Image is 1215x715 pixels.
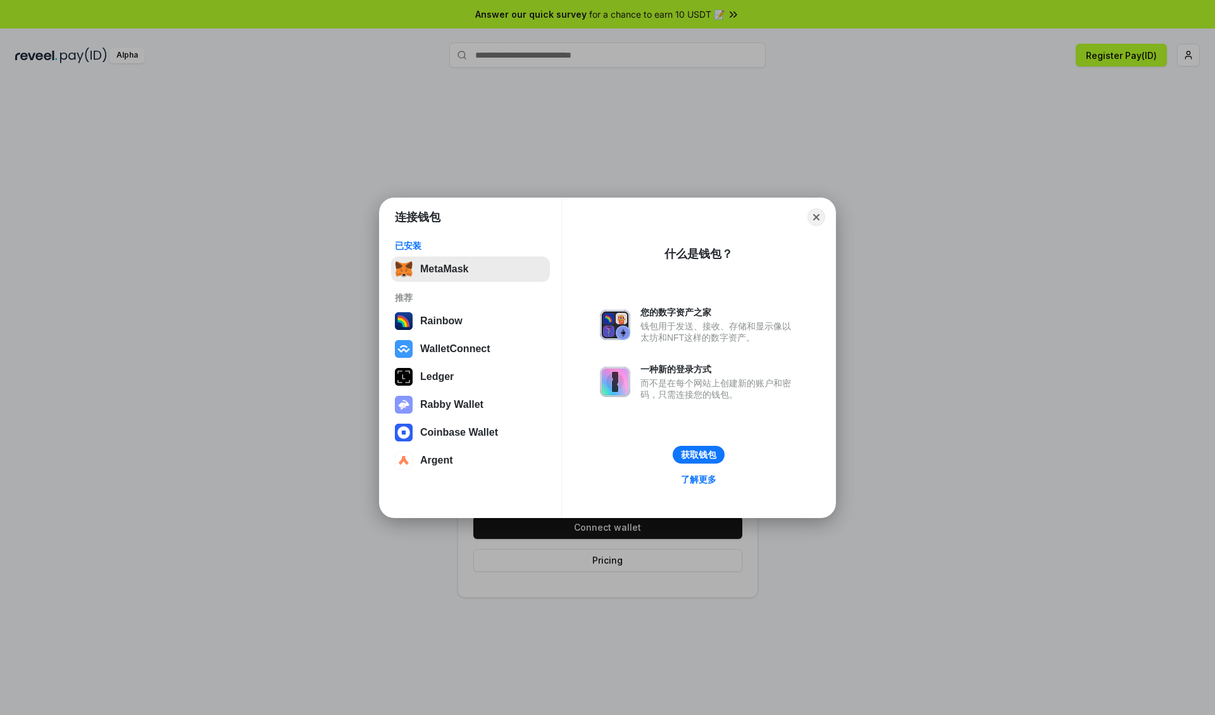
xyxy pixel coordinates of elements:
[395,424,413,441] img: svg+xml,%3Csvg%20width%3D%2228%22%20height%3D%2228%22%20viewBox%3D%220%200%2028%2028%22%20fill%3D...
[391,364,550,389] button: Ledger
[391,448,550,473] button: Argent
[673,471,724,488] a: 了解更多
[807,208,825,226] button: Close
[681,449,716,460] div: 获取钱包
[420,315,463,327] div: Rainbow
[640,307,797,318] div: 您的数字资产之家
[420,263,468,275] div: MetaMask
[395,396,413,414] img: svg+xml,%3Csvg%20xmlns%3D%22http%3A%2F%2Fwww.w3.org%2F2000%2Fsvg%22%20fill%3D%22none%22%20viewBox...
[395,312,413,330] img: svg+xml,%3Csvg%20width%3D%22120%22%20height%3D%22120%22%20viewBox%3D%220%200%20120%20120%22%20fil...
[420,399,483,410] div: Rabby Wallet
[391,256,550,282] button: MetaMask
[681,474,716,485] div: 了解更多
[420,455,453,466] div: Argent
[600,310,630,340] img: svg+xml,%3Csvg%20xmlns%3D%22http%3A%2F%2Fwww.w3.org%2F2000%2Fsvg%22%20fill%3D%22none%22%20viewBox...
[395,340,413,358] img: svg+xml,%3Csvg%20width%3D%2228%22%20height%3D%2228%22%20viewBox%3D%220%200%2028%2028%22%20fill%3D...
[391,336,550,362] button: WalletConnect
[664,246,733,262] div: 什么是钱包？
[640,320,797,343] div: 钱包用于发送、接收、存储和显示像以太坊和NFT这样的数字资产。
[395,292,546,303] div: 推荐
[395,260,413,278] img: svg+xml,%3Csvg%20fill%3D%22none%22%20height%3D%2233%22%20viewBox%3D%220%200%2035%2033%22%20width%...
[391,392,550,417] button: Rabby Wallet
[420,343,490,355] div: WalletConnect
[673,446,725,464] button: 获取钱包
[640,377,797,400] div: 而不是在每个网站上创建新的账户和密码，只需连接您的钱包。
[395,210,440,225] h1: 连接钱包
[600,367,630,397] img: svg+xml,%3Csvg%20xmlns%3D%22http%3A%2F%2Fwww.w3.org%2F2000%2Fsvg%22%20fill%3D%22none%22%20viewBox...
[395,240,546,251] div: 已安装
[391,308,550,334] button: Rainbow
[395,368,413,386] img: svg+xml,%3Csvg%20xmlns%3D%22http%3A%2F%2Fwww.w3.org%2F2000%2Fsvg%22%20width%3D%2228%22%20height%3...
[391,420,550,445] button: Coinbase Wallet
[395,452,413,469] img: svg+xml,%3Csvg%20width%3D%2228%22%20height%3D%2228%22%20viewBox%3D%220%200%2028%2028%22%20fill%3D...
[640,364,797,375] div: 一种新的登录方式
[420,371,454,383] div: Ledger
[420,427,498,438] div: Coinbase Wallet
